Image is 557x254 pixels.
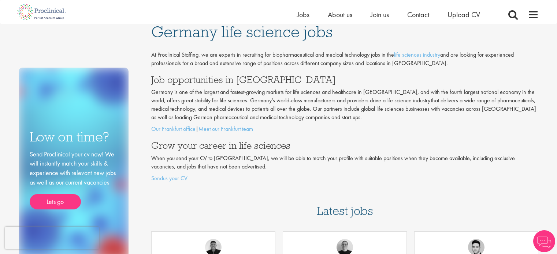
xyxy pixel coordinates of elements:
h3: Low on time? [30,130,118,144]
a: Join us [371,10,389,19]
img: Chatbot [533,230,555,252]
a: Meet our Frankfurt team [198,125,253,133]
h3: Latest jobs [317,186,373,222]
span: Germany life science jobs [151,22,333,42]
a: Lets go [30,194,81,209]
div: Send Proclinical your cv now! We will instantly match your skills & experience with relevant new ... [30,149,118,210]
h3: Job opportunities in [GEOGRAPHIC_DATA] [151,75,539,84]
h3: Grow your career in life sciences [151,141,539,150]
a: Our Frankfurt office [151,125,196,133]
a: life sciences industry [394,51,440,58]
a: Sendus your CV [151,174,187,182]
p: At Proclinical Staffing, we are experts in recruiting for biopharmaceutical and medical technolog... [151,51,539,68]
p: Germany is one of the largest and fastest-growing markets for life sciences and healthcare in [GE... [151,88,539,121]
a: Upload CV [448,10,480,19]
iframe: reCAPTCHA [5,227,99,249]
a: About us [328,10,352,19]
a: Jobs [297,10,309,19]
p: | [151,125,539,133]
a: Contact [407,10,429,19]
p: When you send your CV to [GEOGRAPHIC_DATA], we will be able to match your profile with suitable p... [151,154,539,171]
